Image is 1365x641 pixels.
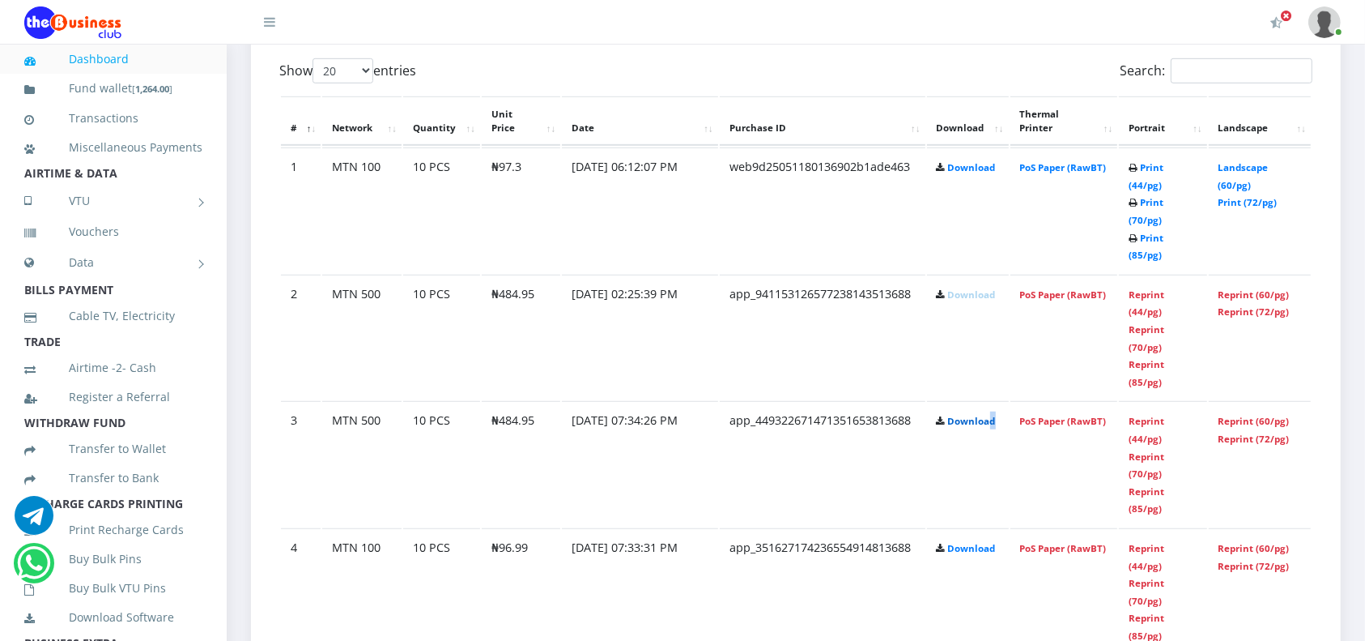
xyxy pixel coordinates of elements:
[281,275,321,400] td: 2
[1270,16,1282,29] i: Activate Your Membership
[1129,196,1163,226] a: Print (70/pg)
[1129,161,1163,191] a: Print (44/pg)
[1218,196,1278,208] a: Print (72/pg)
[24,181,202,221] a: VTU
[322,147,402,273] td: MTN 100
[24,41,202,78] a: Dashboard
[24,541,202,578] a: Buy Bulk Pins
[1120,58,1312,83] label: Search:
[1129,232,1163,262] a: Print (85/pg)
[24,213,202,250] a: Vouchers
[562,147,718,273] td: [DATE] 06:12:07 PM
[15,508,53,535] a: Chat for support
[948,542,996,554] a: Download
[948,415,996,427] a: Download
[1020,542,1107,554] a: PoS Paper (RawBT)
[24,349,202,387] a: Airtime -2- Cash
[482,275,560,400] td: ₦484.95
[24,430,202,468] a: Transfer to Wallet
[720,96,925,147] th: Purchase ID: activate to sort column ascending
[1129,288,1164,318] a: Reprint (44/pg)
[720,401,925,527] td: app_449322671471351653813688
[24,511,202,549] a: Print Recharge Cards
[403,401,480,527] td: 10 PCS
[562,275,718,400] td: [DATE] 02:25:39 PM
[948,288,996,301] a: Download
[24,297,202,335] a: Cable TV, Electricity
[1280,10,1292,22] span: Activate Your Membership
[1218,560,1290,572] a: Reprint (72/pg)
[1308,6,1341,38] img: User
[24,6,121,39] img: Logo
[1218,306,1290,318] a: Reprint (72/pg)
[927,96,1009,147] th: Download: activate to sort column ascending
[313,58,373,83] select: Showentries
[1129,451,1164,481] a: Reprint (70/pg)
[1209,96,1311,147] th: Landscape: activate to sort column ascending
[1218,542,1290,554] a: Reprint (60/pg)
[1218,415,1290,427] a: Reprint (60/pg)
[1129,577,1164,607] a: Reprint (70/pg)
[1129,358,1164,388] a: Reprint (85/pg)
[403,96,480,147] th: Quantity: activate to sort column ascending
[1129,542,1164,572] a: Reprint (44/pg)
[948,161,996,173] a: Download
[24,242,202,283] a: Data
[132,83,172,95] small: [ ]
[1129,323,1164,353] a: Reprint (70/pg)
[1010,96,1118,147] th: Thermal Printer: activate to sort column ascending
[403,275,480,400] td: 10 PCS
[279,58,416,83] label: Show entries
[720,147,925,273] td: web9d25051180136902b1ade463
[281,147,321,273] td: 1
[322,275,402,400] td: MTN 500
[1020,415,1107,427] a: PoS Paper (RawBT)
[1020,288,1107,301] a: PoS Paper (RawBT)
[281,401,321,527] td: 3
[1218,288,1290,301] a: Reprint (60/pg)
[562,96,718,147] th: Date: activate to sort column ascending
[482,147,560,273] td: ₦97.3
[24,459,202,497] a: Transfer to Bank
[562,401,718,527] td: [DATE] 07:34:26 PM
[24,570,202,607] a: Buy Bulk VTU Pins
[24,129,202,166] a: Miscellaneous Payments
[1119,96,1206,147] th: Portrait: activate to sort column ascending
[322,401,402,527] td: MTN 500
[1129,415,1164,445] a: Reprint (44/pg)
[281,96,321,147] th: #: activate to sort column descending
[1218,161,1269,191] a: Landscape (60/pg)
[17,556,50,583] a: Chat for support
[135,83,169,95] b: 1,264.00
[24,70,202,108] a: Fund wallet[1,264.00]
[322,96,402,147] th: Network: activate to sort column ascending
[482,401,560,527] td: ₦484.95
[482,96,560,147] th: Unit Price: activate to sort column ascending
[1218,433,1290,445] a: Reprint (72/pg)
[1020,161,1107,173] a: PoS Paper (RawBT)
[24,599,202,636] a: Download Software
[403,147,480,273] td: 10 PCS
[24,378,202,416] a: Register a Referral
[1129,485,1164,515] a: Reprint (85/pg)
[1171,58,1312,83] input: Search:
[720,275,925,400] td: app_941153126577238143513688
[24,100,202,137] a: Transactions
